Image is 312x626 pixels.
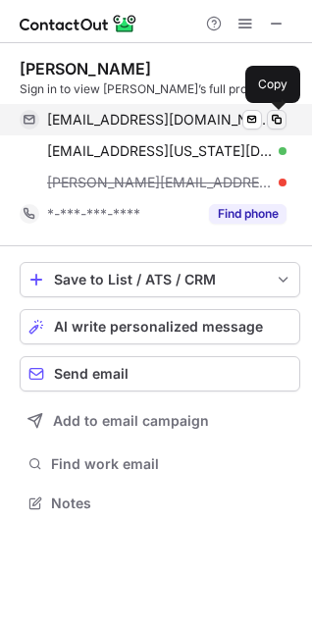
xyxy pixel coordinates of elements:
span: [EMAIL_ADDRESS][DOMAIN_NAME] [47,111,272,129]
img: ContactOut v5.3.10 [20,12,137,35]
button: AI write personalized message [20,309,300,344]
button: Add to email campaign [20,403,300,439]
span: Add to email campaign [53,413,209,429]
button: Reveal Button [209,204,286,224]
span: Send email [54,366,129,382]
span: [EMAIL_ADDRESS][US_STATE][DOMAIN_NAME] [47,142,272,160]
span: Find work email [51,455,292,473]
span: AI write personalized message [54,319,263,335]
button: save-profile-one-click [20,262,300,297]
div: [PERSON_NAME] [20,59,151,78]
button: Send email [20,356,300,391]
span: Notes [51,495,292,512]
div: Sign in to view [PERSON_NAME]’s full profile [20,80,300,98]
span: [PERSON_NAME][EMAIL_ADDRESS][DOMAIN_NAME] [47,174,272,191]
button: Notes [20,490,300,517]
div: Save to List / ATS / CRM [54,272,266,287]
button: Find work email [20,450,300,478]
